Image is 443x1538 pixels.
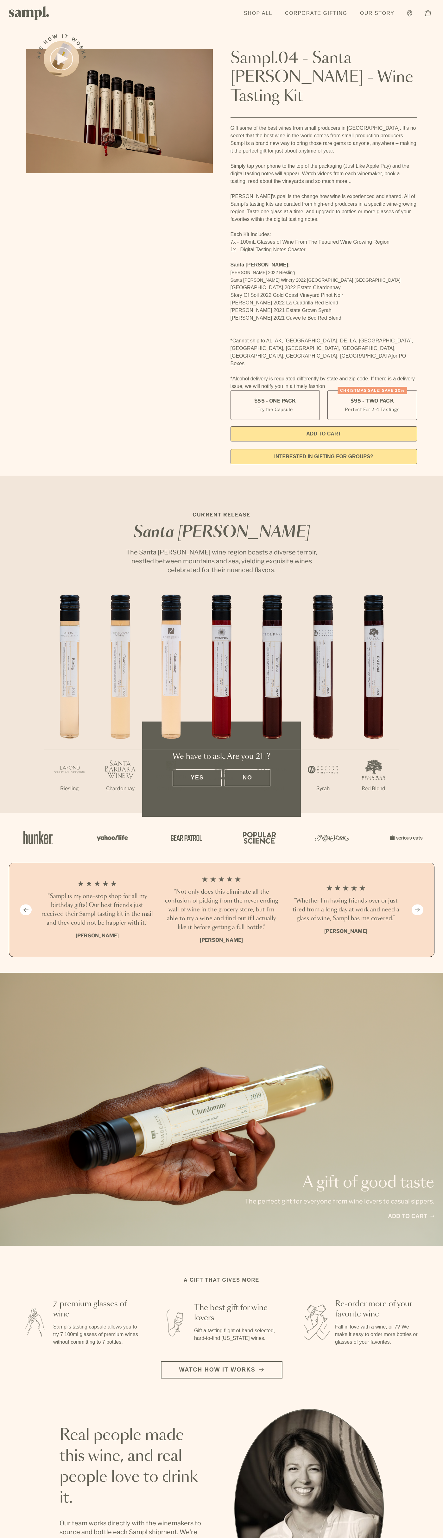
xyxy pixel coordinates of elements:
li: 4 / 7 [196,595,247,813]
p: Chardonnay [146,785,196,792]
button: Next slide [412,904,423,915]
a: Our Story [357,6,398,20]
p: Pinot Noir [196,785,247,792]
li: 3 / 7 [146,595,196,813]
li: 2 / 7 [95,595,146,813]
h3: “Whether I'm having friends over or just tired from a long day at work and need a glass of wine, ... [289,897,403,923]
small: Perfect For 2-4 Tastings [345,406,399,413]
li: 1 / 7 [44,595,95,813]
li: 1 / 4 [40,876,154,944]
div: Christmas SALE! Save 20% [338,387,407,394]
b: [PERSON_NAME] [200,937,243,943]
p: Syrah [298,785,348,792]
p: Red Blend [348,785,399,792]
b: [PERSON_NAME] [324,928,367,934]
p: Riesling [44,785,95,792]
li: 5 / 7 [247,595,298,813]
button: Add to Cart [231,426,417,441]
a: interested in gifting for groups? [231,449,417,464]
a: Add to cart [388,1212,434,1221]
h3: “Sampl is my one-stop shop for all my birthday gifts! Our best friends just received their Sampl ... [40,892,154,928]
span: $55 - One Pack [254,397,296,404]
p: Chardonnay [95,785,146,792]
small: Try the Capsule [257,406,293,413]
img: Sampl.04 - Santa Barbara - Wine Tasting Kit [26,49,213,173]
p: A gift of good taste [245,1175,434,1191]
h3: “Not only does this eliminate all the confusion of picking from the never ending wall of wine in ... [164,888,279,932]
img: Sampl logo [9,6,49,20]
li: 3 / 4 [289,876,403,944]
p: Red Blend [247,785,298,792]
a: Corporate Gifting [282,6,351,20]
li: 7 / 7 [348,595,399,813]
button: Previous slide [20,904,32,915]
p: The perfect gift for everyone from wine lovers to casual sippers. [245,1197,434,1206]
span: $95 - Two Pack [351,397,394,404]
a: Shop All [241,6,275,20]
b: [PERSON_NAME] [76,933,119,939]
button: See how it works [44,41,79,77]
li: 2 / 4 [164,876,279,944]
li: 6 / 7 [298,595,348,813]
